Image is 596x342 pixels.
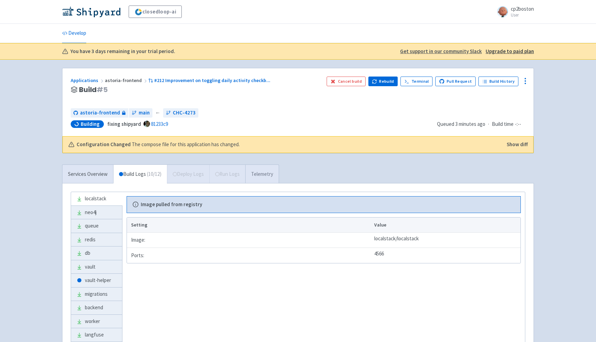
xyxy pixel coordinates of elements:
th: Value [372,218,520,233]
img: Shipyard logo [62,6,120,17]
a: queue [71,219,122,233]
strong: fixing shipyard [107,121,141,127]
span: CHC-4273 [173,109,196,117]
span: Queued [437,121,485,127]
a: Telemetry [245,165,279,184]
span: #212 Improvement on toggling daily activity checkb ... [154,77,270,83]
span: The compose file for this application has changed. [132,141,240,149]
a: db [71,247,122,260]
td: Ports: [127,248,372,263]
a: vault [71,260,122,274]
a: Services Overview [62,165,113,184]
a: migrations [71,288,122,301]
td: localstack/localstack [372,233,520,248]
button: Show diff [507,141,528,149]
a: main [129,108,152,118]
small: User [511,13,534,17]
a: closedloop-ai [129,6,182,18]
span: Building [81,121,100,128]
span: cp2boston [511,6,534,12]
a: Applications [71,77,105,83]
b: Image pulled from registry [141,201,202,209]
td: 4566 [372,248,520,263]
b: You have 3 days remaining in your trial period. [70,48,175,56]
a: redis [71,233,122,247]
a: langfuse [71,328,122,342]
button: Rebuild [368,77,398,86]
a: #212 Improvement on toggling daily activity checkb... [148,77,271,83]
span: astoria-frontend [80,109,120,117]
time: 3 minutes ago [455,121,485,127]
span: ( 10 / 12 ) [147,170,161,178]
a: Get support in our community Slack [400,48,482,56]
td: Image: [127,233,372,248]
u: Get support in our community Slack [400,48,482,54]
a: localstack [71,192,122,205]
th: Setting [127,218,372,233]
a: 81233c9 [151,121,168,127]
span: Build [79,86,108,94]
a: Build Logs (10/12) [113,165,167,184]
span: astoria-frontend [105,77,148,83]
span: Build time [492,120,514,128]
a: astoria-frontend [71,108,128,118]
a: CHC-4273 [163,108,198,118]
span: main [139,109,150,117]
span: -:-- [515,120,521,128]
a: backend [71,301,122,314]
div: · [437,120,525,128]
a: Pull Request [435,77,476,86]
span: ← [155,109,160,117]
a: Develop [62,24,86,43]
a: cp2boston User [493,6,534,17]
a: Build History [478,77,518,86]
a: neo4j [71,206,122,219]
a: vault-helper [71,274,122,287]
a: Terminal [400,77,433,86]
span: # 5 [97,85,108,94]
a: worker [71,315,122,328]
b: Configuration Changed [77,141,131,149]
button: Cancel build [327,77,366,86]
u: Upgrade to paid plan [486,48,534,54]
